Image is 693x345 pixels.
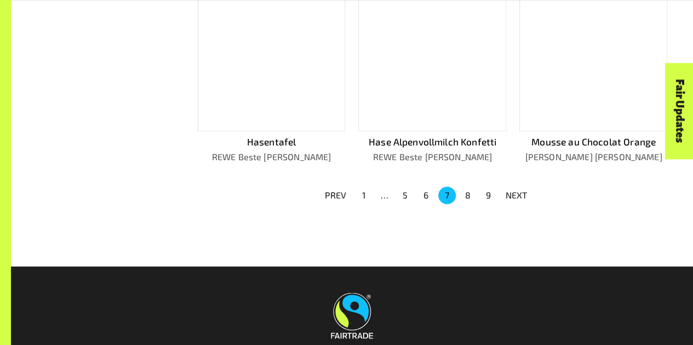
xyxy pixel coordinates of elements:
[355,186,373,204] button: Go to page 1
[417,186,435,204] button: Go to page 6
[459,186,477,204] button: Go to page 8
[438,186,456,204] button: page 7
[331,293,373,338] img: Fairtrade Australia New Zealand logo
[318,185,353,205] button: PREV
[499,185,534,205] button: NEXT
[506,189,528,202] p: NEXT
[397,186,414,204] button: Go to page 5
[519,135,667,149] p: Mousse au Chocolat Orange
[376,189,393,202] div: …
[318,185,534,205] nav: pagination navigation
[358,150,506,163] p: REWE Beste [PERSON_NAME]
[325,189,347,202] p: PREV
[198,135,346,149] p: Hasentafel
[358,135,506,149] p: Hase Alpenvollmilch Konfetti
[519,150,667,163] p: [PERSON_NAME] [PERSON_NAME]
[480,186,497,204] button: Go to page 9
[198,150,346,163] p: REWE Beste [PERSON_NAME]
